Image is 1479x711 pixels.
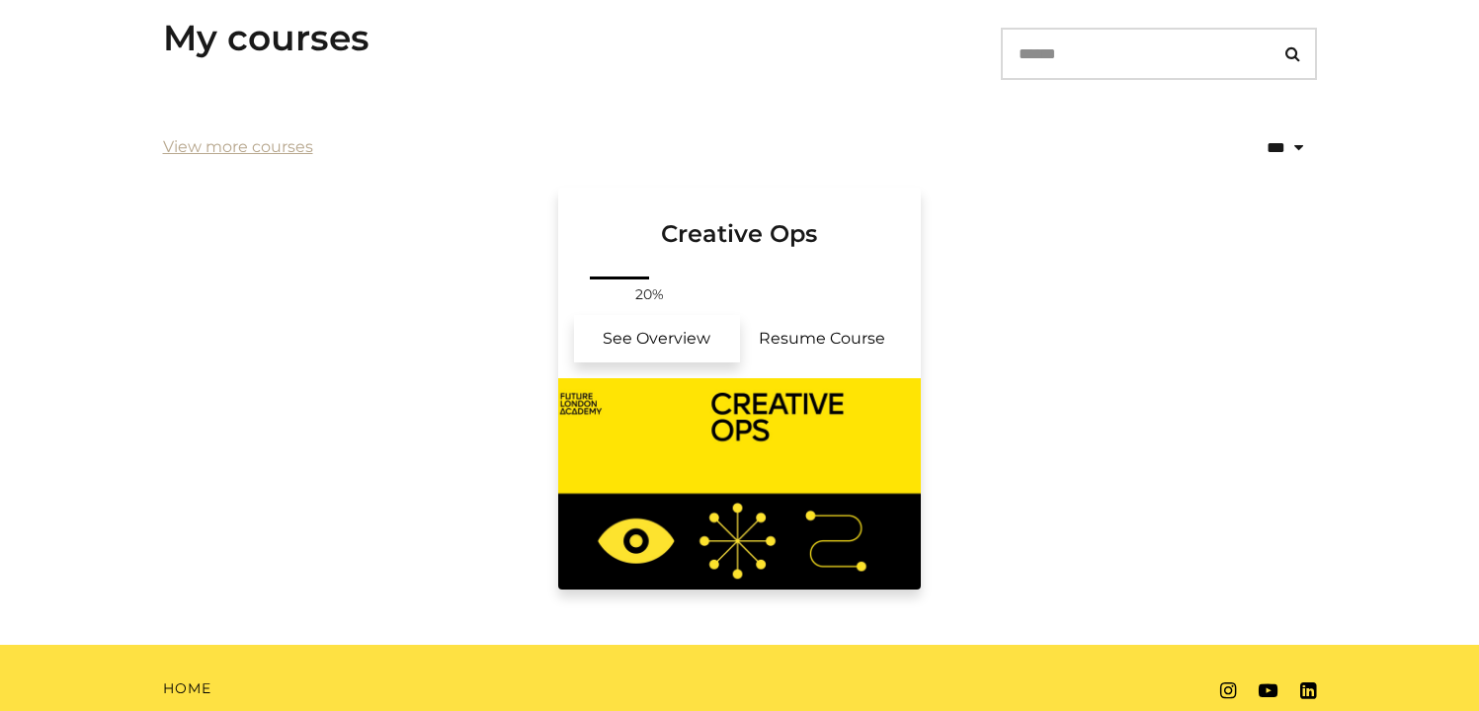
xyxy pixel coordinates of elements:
[163,678,211,699] a: Home
[574,315,740,362] a: Creative Ops: See Overview
[582,188,898,249] h3: Creative Ops
[558,188,922,273] a: Creative Ops
[163,135,313,159] a: View more courses
[163,17,370,59] h3: My courses
[1181,122,1317,173] select: status
[625,284,673,305] span: 20%
[740,315,906,362] a: Creative Ops: Resume Course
